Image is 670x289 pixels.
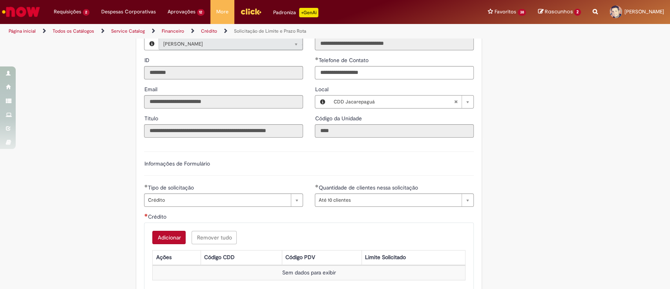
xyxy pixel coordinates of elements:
label: Somente leitura - Email [144,85,159,93]
a: Todos os Catálogos [53,28,94,34]
a: Crédito [201,28,217,34]
label: Somente leitura - ID [144,56,151,64]
label: Informações de Formulário [144,160,210,167]
span: Requisições [54,8,81,16]
span: Somente leitura - Email [144,86,159,93]
span: 38 [518,9,526,16]
span: [PERSON_NAME] [624,8,664,15]
input: Departamento [315,37,474,50]
span: Obrigatório Preenchido [315,57,318,60]
a: Rascunhos [538,8,581,16]
td: Sem dados para exibir [153,265,466,280]
span: Até 10 clientes [318,194,458,206]
span: Crédito [148,194,287,206]
input: Telefone de Contato [315,66,474,79]
label: Somente leitura - Código da Unidade [315,114,363,122]
a: CDD JacarepaguáLimpar campo Local [329,96,473,108]
p: +GenAi [299,8,318,17]
th: Código CDD [201,250,282,265]
abbr: Limpar campo Local [450,96,462,108]
span: Obrigatório Preenchido [315,184,318,188]
img: click_logo_yellow_360x200.png [240,6,261,17]
span: Crédito [148,213,168,220]
span: Aprovações [168,8,195,16]
span: Necessários [144,214,148,217]
th: Limite Solicitado [362,250,466,265]
a: Solicitação de Limite e Prazo Rota [234,28,306,34]
input: ID [144,66,303,79]
a: Página inicial [9,28,36,34]
span: CDD Jacarepaguá [333,96,454,108]
input: Email [144,95,303,109]
th: Ações [153,250,201,265]
span: Somente leitura - Título [144,115,159,122]
label: Somente leitura - Título [144,114,159,122]
input: Código da Unidade [315,124,474,138]
span: Favoritos [495,8,516,16]
a: Service Catalog [111,28,145,34]
div: Padroniza [273,8,318,17]
button: Favorecido, Visualizar este registro Paulo Avelino De Souza Lima [144,37,159,50]
span: Telefone de Contato [318,57,370,64]
span: 2 [574,9,581,16]
span: Despesas Corporativas [101,8,156,16]
a: [PERSON_NAME]Limpar campo Favorecido [159,37,303,50]
span: Tipo de solicitação [148,184,195,191]
button: Add a row for Crédito [152,231,186,244]
button: Local, Visualizar este registro CDD Jacarepaguá [315,96,329,108]
span: Somente leitura - ID [144,57,151,64]
a: Financeiro [162,28,184,34]
img: ServiceNow [1,4,41,20]
ul: Trilhas de página [6,24,441,39]
span: Quantidade de clientes nessa solicitação [318,184,419,191]
input: Título [144,124,303,138]
span: Rascunhos [544,8,573,15]
span: Somente leitura - Código da Unidade [315,115,363,122]
span: Obrigatório Preenchido [144,184,148,188]
span: More [216,8,228,16]
th: Código PDV [282,250,362,265]
span: Local [315,86,330,93]
span: 2 [83,9,89,16]
span: [PERSON_NAME] [163,38,283,50]
span: 12 [197,9,205,16]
